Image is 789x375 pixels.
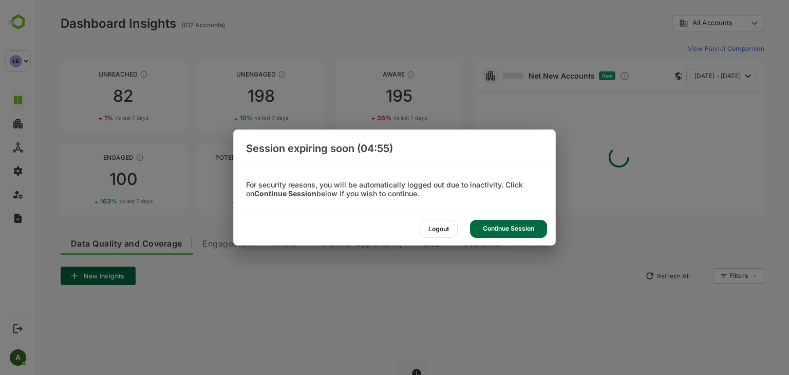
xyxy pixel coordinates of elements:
div: All Accounts [643,18,712,28]
span: vs last 7 days [221,197,255,205]
div: These accounts have not been engaged with for a defined time period [104,70,112,79]
div: Engaged [25,154,150,161]
div: Unreached [25,70,150,78]
a: UnengagedThese accounts have not shown enough engagement and need nurturing19810%vs last 7 days [162,61,288,132]
div: 198 [162,88,288,104]
span: vs last 7 days [355,197,389,205]
div: Potential Opportunity [162,154,288,161]
a: Net New Accounts [467,71,559,81]
span: vs last 7 days [83,197,117,205]
span: Customer [427,240,466,248]
div: 0 [300,171,426,188]
a: EngagedThese accounts are warm, further nurturing would qualify them to MQAs100163%vs last 7 days [25,144,150,215]
b: Continue Session [254,189,316,198]
div: 0 % [343,197,389,205]
div: 100 [25,171,150,188]
button: View Funnel Comparison [648,40,728,57]
div: Active Opportunity [300,154,426,161]
ag: (617 Accounts) [145,21,192,29]
a: Active OpportunityThese accounts have open opportunities which might be at any of the Sales Stage... [300,144,426,215]
span: vs last 7 days [219,114,252,122]
span: All Accounts [656,19,697,27]
div: Continue Session [470,220,547,238]
span: Engagement [166,240,217,248]
div: 367 % [201,197,255,205]
div: This card does not support filter and segments [639,72,646,80]
div: Discover new ICP-fit accounts showing engagement — via intent surges, anonymous website visits, L... [584,71,594,81]
div: Aware [300,70,426,78]
div: Unengaged [162,70,288,78]
div: For security reasons, you will be automatically logged out due to inactivity. Click on below if y... [234,181,555,198]
div: These accounts are MQAs and can be passed on to Inside Sales [262,154,271,162]
button: Refresh All [605,268,659,284]
a: UnreachedThese accounts have not been engaged with for a defined time period821%vs last 7 days [25,61,150,132]
span: New [566,73,576,79]
div: These accounts have just entered the buying cycle and need further nurturing [371,70,379,79]
div: Dashboard Insights [25,16,140,31]
span: vs last 7 days [79,114,112,122]
div: 195 [300,88,426,104]
div: 163 % [64,197,117,205]
span: Potential Opportunity [281,240,368,248]
div: Session expiring soon (04:55) [234,130,555,167]
div: These accounts have not shown enough engagement and need nurturing [242,70,250,79]
div: These accounts are warm, further nurturing would qualify them to MQAs [100,154,108,162]
div: 42 [162,171,288,188]
div: 36 % [341,114,391,122]
div: 82 [25,88,150,104]
span: Data Quality and Coverage [35,240,146,248]
div: 10 % [204,114,252,122]
span: Intent [238,240,260,248]
div: Filters [692,267,728,285]
div: All Accounts [636,13,728,33]
button: [DATE] - [DATE] [650,69,720,83]
span: [DATE] - [DATE] [659,69,705,83]
div: Logout [420,220,458,238]
span: vs last 7 days [358,114,391,122]
a: Potential OpportunityThese accounts are MQAs and can be passed on to Inside Sales42367%vs last 7 ... [162,144,288,215]
div: Filters [693,272,712,279]
div: These accounts have open opportunities which might be at any of the Sales Stages [394,154,403,162]
button: New Insights [25,267,100,285]
div: 1 % [68,114,112,122]
span: Deal [388,240,406,248]
a: AwareThese accounts have just entered the buying cycle and need further nurturing19536%vs last 7 ... [300,61,426,132]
